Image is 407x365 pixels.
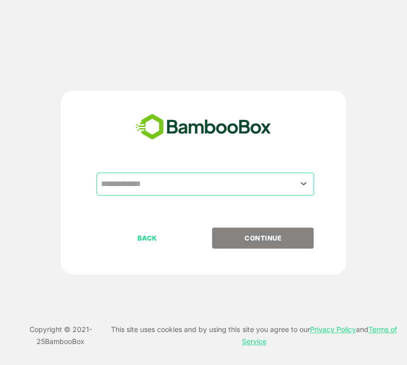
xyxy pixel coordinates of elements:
p: BACK [97,232,197,243]
p: CONTINUE [213,232,313,243]
button: CONTINUE [212,227,313,248]
button: BACK [96,227,198,248]
button: Open [297,177,310,190]
p: Copyright © 2021- 25 BambooBox [10,323,111,347]
p: This site uses cookies and by using this site you agree to our and [111,323,396,347]
img: bamboobox [130,110,276,143]
a: Privacy Policy [309,325,355,333]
